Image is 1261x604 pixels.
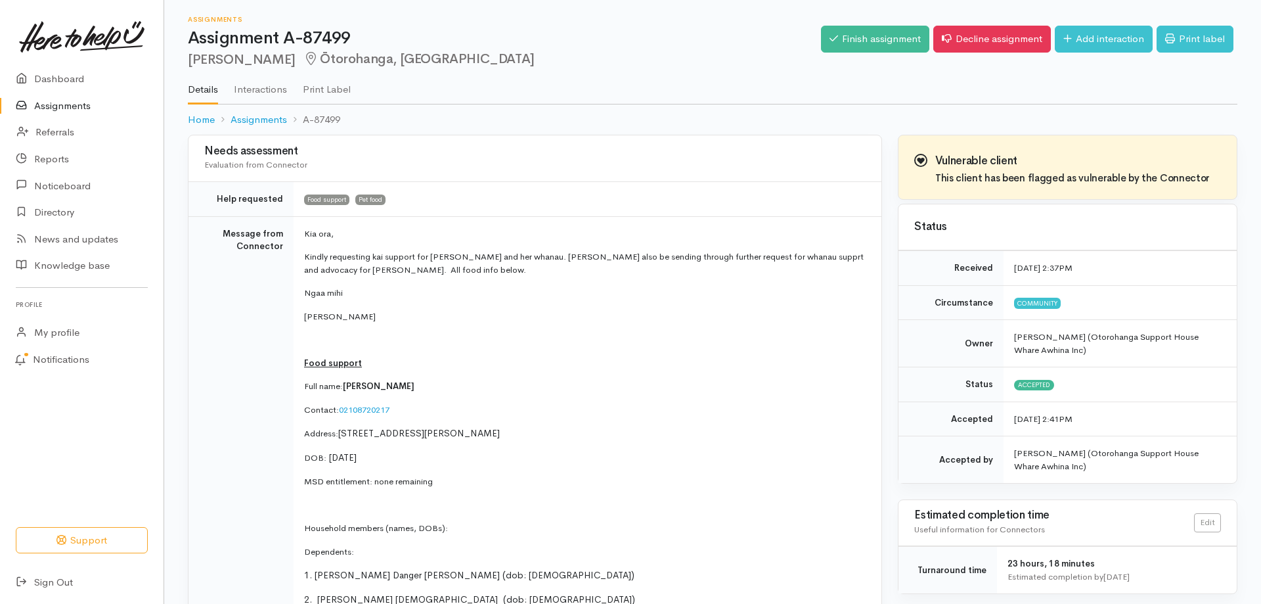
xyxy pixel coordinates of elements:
td: Accepted by [898,436,1004,484]
time: [DATE] [1103,571,1130,582]
td: Turnaround time [898,547,997,594]
div: Estimated completion by [1007,570,1221,584]
p: Kindly requesting kai support for [PERSON_NAME] and her whanau. [PERSON_NAME] also be sending thr... [304,250,866,276]
h6: Profile [16,296,148,314]
time: [DATE] 2:37PM [1014,262,1073,273]
span: 23 hours, 18 minutes [1007,558,1095,569]
span: 1. [PERSON_NAME] Danger [PERSON_NAME] (dob: [DEMOGRAPHIC_DATA]) [304,569,634,581]
span: [PERSON_NAME] [343,381,414,392]
td: Accepted [898,402,1004,436]
td: Owner [898,320,1004,367]
nav: breadcrumb [188,105,1237,135]
span: Accepted [1014,380,1054,390]
li: A-87499 [287,112,340,128]
span: [PERSON_NAME] (Otorohanga Support House Whare Awhina Inc) [1014,331,1199,356]
td: [PERSON_NAME] (Otorohanga Support House Whare Awhina Inc) [1004,436,1237,484]
h3: Needs assessment [204,145,866,158]
td: Status [898,367,1004,402]
p: Kia ora, [304,227,866,241]
h2: [PERSON_NAME] [188,52,821,67]
h3: Status [914,221,1221,233]
span: Useful information for Connectors [914,524,1045,535]
a: 02108720217 [339,404,389,415]
span: Food support [304,195,349,205]
td: Received [898,251,1004,286]
p: [PERSON_NAME] [304,310,866,323]
p: Contact: [304,404,866,417]
a: Assignments [231,112,287,128]
a: Edit [1194,513,1221,532]
p: Ngaa mihi [304,287,866,300]
h3: Vulnerable client [935,155,1210,168]
time: [DATE] 2:41PM [1014,413,1073,425]
h4: This client has been flagged as vulnerable by the Connector [935,173,1210,184]
p: DOB: [304,451,866,465]
p: Address: [304,427,866,440]
p: MSD entitlement: none remaining [304,475,866,488]
a: Print label [1157,26,1233,53]
button: Support [16,527,148,554]
h6: Assignments [188,16,821,23]
span: Ōtorohanga, [GEOGRAPHIC_DATA] [303,51,535,67]
p: Dependents: [304,546,866,559]
span: Pet food [355,195,386,205]
a: Home [188,112,215,128]
td: Circumstance [898,285,1004,320]
a: Interactions [234,66,287,103]
span: Food support [304,358,362,369]
h1: Assignment A-87499 [188,29,821,48]
td: Help requested [188,182,294,217]
span: Evaluation from Connector [204,159,307,170]
a: Finish assignment [821,26,929,53]
span: Community [1014,298,1061,308]
a: Decline assignment [933,26,1051,53]
p: Full name: [304,380,866,393]
a: Details [188,66,218,105]
span: [STREET_ADDRESS][PERSON_NAME] [338,427,500,439]
a: Add interaction [1055,26,1153,53]
a: Print Label [303,66,351,103]
h3: Estimated completion time [914,509,1194,522]
span: [DATE] [329,452,357,463]
p: Household members (names, DOBs): [304,522,866,535]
